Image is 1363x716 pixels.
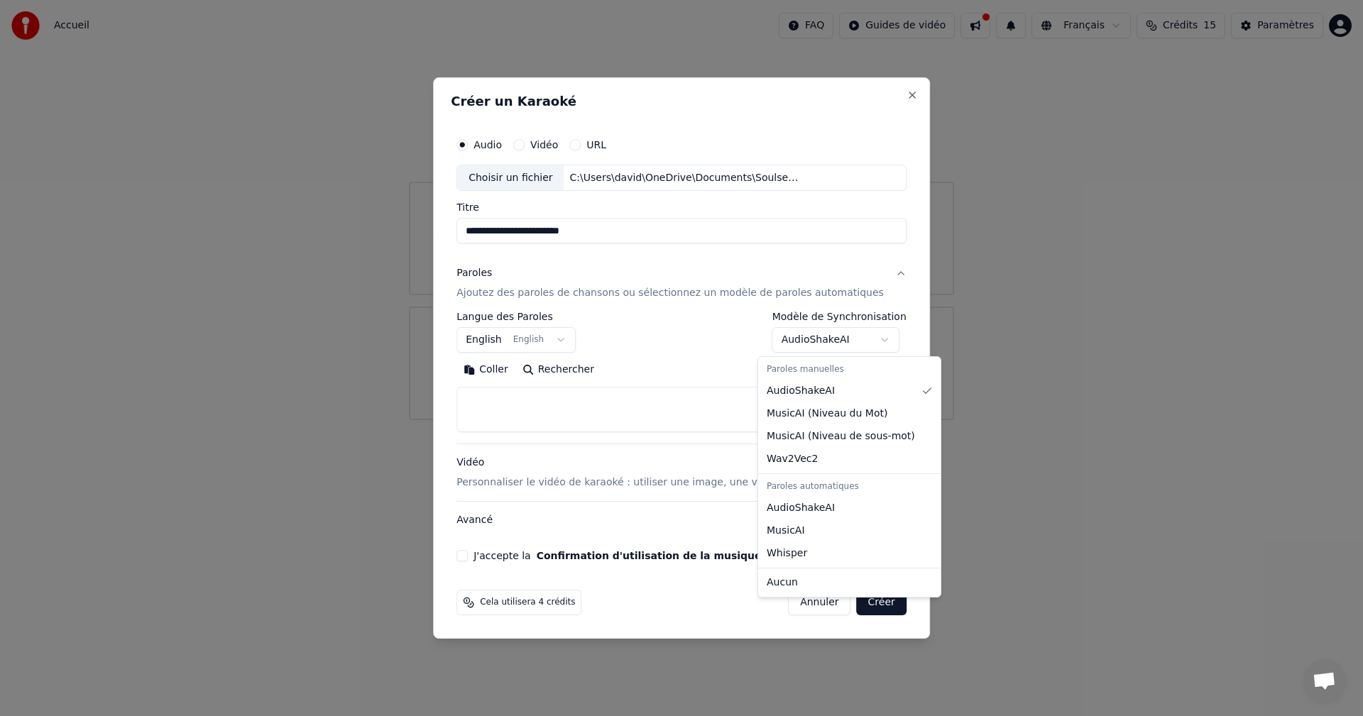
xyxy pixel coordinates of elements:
span: AudioShakeAI [767,384,835,398]
span: MusicAI ( Niveau de sous-mot ) [767,429,915,444]
div: Paroles manuelles [761,360,938,380]
div: Paroles automatiques [761,477,938,497]
span: Wav2Vec2 [767,452,818,466]
span: Whisper [767,546,807,561]
span: AudioShakeAI [767,501,835,515]
span: Aucun [767,575,798,590]
span: MusicAI ( Niveau du Mot ) [767,407,887,421]
span: MusicAI [767,524,805,538]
